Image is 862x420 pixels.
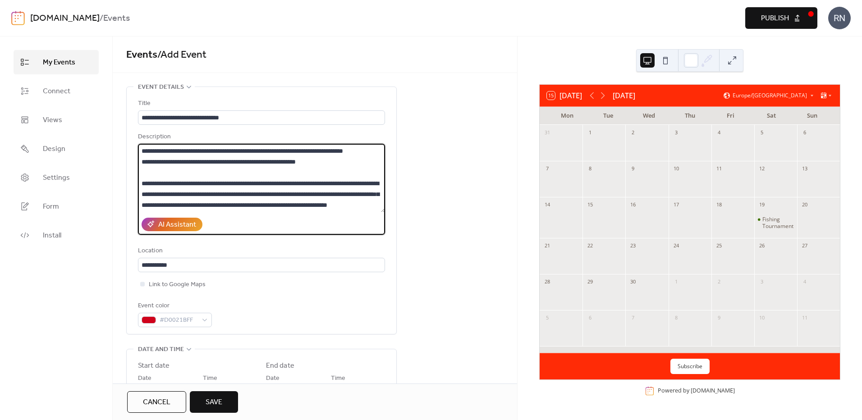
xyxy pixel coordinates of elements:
div: 7 [628,313,638,323]
div: 1 [585,128,595,138]
div: Mon [547,107,588,125]
div: 21 [542,241,552,251]
div: Fri [710,107,751,125]
span: Date [266,373,280,384]
div: Fishing Tournament [754,216,797,230]
span: Form [43,201,59,212]
div: 14 [542,200,552,210]
div: 22 [585,241,595,251]
span: Design [43,144,65,155]
span: Link to Google Maps [149,279,206,290]
div: 24 [671,241,681,251]
span: Connect [43,86,70,97]
button: 15[DATE] [544,89,585,102]
b: / [100,10,103,27]
span: Settings [43,173,70,183]
div: 7 [542,164,552,174]
div: 4 [800,277,810,287]
a: [DOMAIN_NAME] [30,10,100,27]
div: Fishing Tournament [762,216,793,230]
a: Connect [14,79,99,103]
div: 27 [800,241,810,251]
div: Location [138,246,383,256]
div: 23 [628,241,638,251]
span: Publish [761,13,789,24]
span: #D0021BFF [160,315,197,326]
div: 8 [585,164,595,174]
a: Design [14,137,99,161]
span: Time [203,373,217,384]
span: Cancel [143,397,170,408]
div: Description [138,132,383,142]
button: Cancel [127,391,186,413]
div: 28 [542,277,552,287]
a: Form [14,194,99,219]
div: 16 [628,200,638,210]
div: Sun [792,107,833,125]
div: 6 [585,313,595,323]
button: Publish [745,7,817,29]
span: / Add Event [157,45,206,65]
div: 2 [714,277,724,287]
div: Event color [138,301,210,311]
span: Europe/[GEOGRAPHIC_DATA] [733,93,807,98]
button: AI Assistant [142,218,202,231]
div: 29 [585,277,595,287]
img: logo [11,11,25,25]
button: Save [190,391,238,413]
div: 13 [800,164,810,174]
div: 26 [757,241,767,251]
span: Install [43,230,61,241]
div: Start date [138,361,170,371]
div: 3 [671,128,681,138]
a: Events [126,45,157,65]
div: Powered by [658,387,735,395]
div: 9 [628,164,638,174]
div: 18 [714,200,724,210]
div: 25 [714,241,724,251]
a: Views [14,108,99,132]
div: 15 [585,200,595,210]
a: Install [14,223,99,247]
div: 8 [671,313,681,323]
span: My Events [43,57,75,68]
div: 19 [757,200,767,210]
a: My Events [14,50,99,74]
div: 5 [542,313,552,323]
div: [DATE] [613,90,635,101]
div: 20 [800,200,810,210]
div: RN [828,7,851,29]
span: Time [331,373,345,384]
div: Title [138,98,383,109]
div: AI Assistant [158,219,196,230]
div: Wed [628,107,669,125]
div: 1 [671,277,681,287]
span: Event details [138,82,184,93]
div: 9 [714,313,724,323]
div: Tue [588,107,629,125]
button: Subscribe [670,359,710,374]
div: Sat [751,107,792,125]
div: 5 [757,128,767,138]
div: 4 [714,128,724,138]
div: 30 [628,277,638,287]
div: Thu [669,107,711,125]
a: Settings [14,165,99,190]
div: 10 [757,313,767,323]
span: Save [206,397,222,408]
span: Views [43,115,62,126]
div: 17 [671,200,681,210]
div: 3 [757,277,767,287]
a: [DOMAIN_NAME] [691,387,735,395]
div: 31 [542,128,552,138]
div: 10 [671,164,681,174]
div: End date [266,361,294,371]
span: Date [138,373,151,384]
div: 2 [628,128,638,138]
span: Date and time [138,344,184,355]
div: 11 [800,313,810,323]
div: 11 [714,164,724,174]
div: 12 [757,164,767,174]
b: Events [103,10,130,27]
